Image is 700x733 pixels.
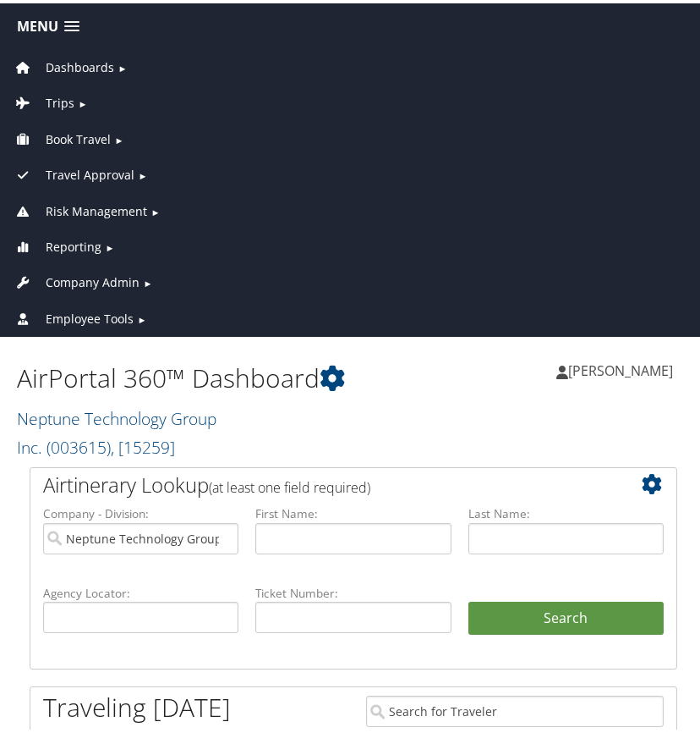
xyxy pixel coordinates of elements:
a: Neptune Technology Group Inc. [17,404,216,455]
button: Search [468,598,664,632]
span: ► [78,94,87,107]
span: Travel Approval [46,163,134,181]
span: ( 003615 ) [46,433,111,455]
span: ► [150,202,160,215]
span: ► [114,130,123,143]
label: Company - Division: [43,502,238,519]
span: Reporting [46,234,101,253]
span: ► [118,58,127,71]
span: (at least one field required) [209,475,370,493]
span: Company Admin [46,270,139,289]
span: Trips [46,91,74,109]
a: Risk Management [13,200,147,216]
a: Trips [13,91,74,107]
span: ► [105,238,114,251]
label: Last Name: [468,502,664,519]
span: ► [143,273,152,286]
h1: Traveling [DATE] [43,686,231,722]
a: Dashboards [13,56,114,72]
a: Reporting [13,235,101,251]
label: Agency Locator: [43,581,238,598]
a: Book Travel [13,128,111,144]
a: Travel Approval [13,163,134,179]
span: Employee Tools [46,306,134,325]
span: , [ 15259 ] [111,433,175,455]
a: Menu [8,9,88,37]
h1: AirPortal 360™ Dashboard [17,357,353,393]
label: Ticket Number: [255,581,451,598]
span: Dashboards [46,55,114,74]
a: Employee Tools [13,307,134,323]
a: [PERSON_NAME] [556,342,690,393]
span: Risk Management [46,199,147,218]
span: ► [137,310,146,322]
span: [PERSON_NAME] [568,358,673,377]
h2: Airtinerary Lookup [43,467,610,496]
label: First Name: [255,502,451,519]
input: Search for Traveler [366,692,664,724]
span: ► [138,166,147,179]
a: Company Admin [13,271,139,287]
span: Menu [17,15,58,31]
span: Book Travel [46,127,111,146]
